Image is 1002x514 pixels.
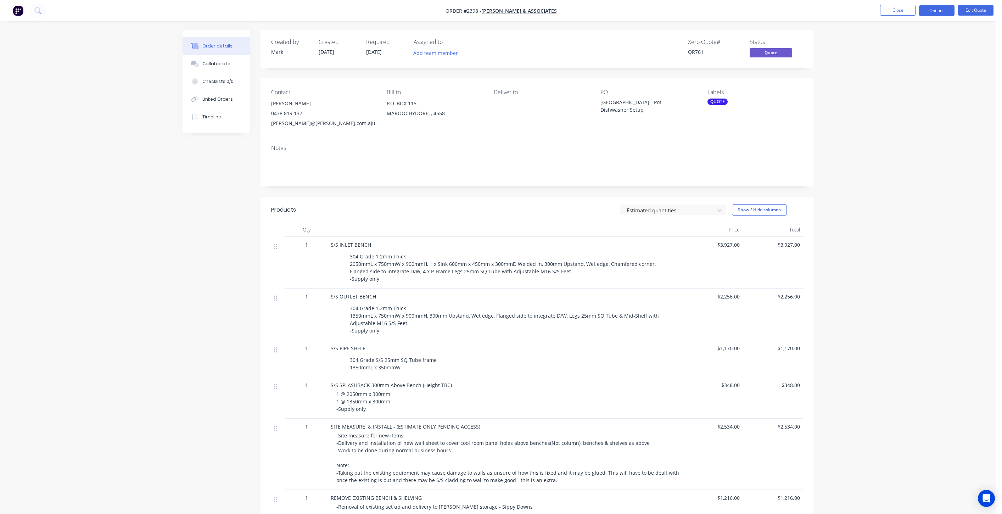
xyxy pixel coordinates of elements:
span: $1,216.00 [745,494,800,502]
button: Options [919,5,955,16]
button: Show / Hide columns [732,204,787,216]
button: Add team member [414,48,462,58]
span: $2,256.00 [745,293,800,300]
div: Bill to [387,89,482,96]
div: Status [750,39,803,45]
span: 1 [305,381,308,389]
span: $2,534.00 [685,423,740,430]
span: $3,927.00 [745,241,800,248]
span: $348.00 [685,381,740,389]
span: Quote [750,48,792,57]
div: QUOTE [707,99,728,105]
button: Add team member [410,48,462,58]
div: Required [366,39,405,45]
span: $2,256.00 [685,293,740,300]
div: Assigned to [414,39,485,45]
div: P.O. BOX 115MAROOCHYDORE, , 4558 [387,99,482,121]
span: 1 [305,345,308,352]
div: Collaborate [202,61,230,67]
div: Price [682,223,743,237]
div: Created [319,39,358,45]
span: [DATE] [366,49,382,55]
div: Mark [271,48,310,56]
div: Xero Quote # [688,39,741,45]
div: Created by [271,39,310,45]
span: S/S SPLASHBACK 300mm Above Bench (Height TBC) [331,382,452,389]
div: Order details [202,43,233,49]
div: Contact [271,89,375,96]
img: Factory [13,5,23,16]
div: Deliver to [494,89,589,96]
button: Order details [183,37,250,55]
span: $1,170.00 [745,345,800,352]
span: REMOVE EXISTING BENCH & SHELVING [331,495,422,501]
a: [PERSON_NAME] & ASSOCIATES [481,7,557,14]
div: QR761 [688,48,741,56]
span: -Site measure for new items -Delivery and Installation of new wall sheet to cover cool room panel... [336,432,681,484]
button: Checklists 0/0 [183,73,250,90]
div: Timeline [202,114,221,120]
span: 1 [305,423,308,430]
span: 1 [305,293,308,300]
button: Linked Orders [183,90,250,108]
div: Linked Orders [202,96,233,102]
span: $348.00 [745,381,800,389]
div: 304 Grade 1.2mm Thick 2050mmL x 750mmW x 900mmH, 1 x Sink 600mm x 450mm x 300mmD Welded in, 300mm... [347,251,674,284]
button: Timeline [183,108,250,126]
div: P.O. BOX 115 [387,99,482,108]
span: $2,534.00 [745,423,800,430]
span: Order #2398 - [446,7,481,14]
div: 304 Grade 1.2mm Thick 1350mmL x 750mmW x 900mmH, 300mm Upstand, Wet edge, Flanged side to integra... [347,303,674,336]
span: S/S INLET BENCH [331,241,371,248]
div: Total [743,223,803,237]
div: Notes [271,145,803,151]
button: Edit Quote [958,5,993,16]
button: Close [880,5,916,16]
div: Qty [285,223,328,237]
span: S/S OUTLET BENCH [331,293,376,300]
div: [PERSON_NAME]0438 819 137[PERSON_NAME]@[PERSON_NAME].com.aju [271,99,375,128]
div: [PERSON_NAME]@[PERSON_NAME].com.aju [271,118,375,128]
div: Products [271,206,296,214]
span: 1 [305,494,308,502]
div: 0438 819 137 [271,108,375,118]
span: 1 @ 2050mm x 300mm 1 @ 1350mm x 300mm -Supply only [336,391,392,412]
div: [PERSON_NAME] [271,99,375,108]
span: SITE MEASURE & INSTALL - (ESTIMATE ONLY PENDING ACCESS) [331,423,480,430]
div: 304 Grade S/S 25mm SQ Tube frame 1350mmL x 350mmW [347,355,441,373]
span: [DATE] [319,49,334,55]
span: $1,170.00 [685,345,740,352]
span: S/S PIPE SHELF [331,345,365,352]
button: Collaborate [183,55,250,73]
div: Labels [707,89,803,96]
span: 1 [305,241,308,248]
div: Checklists 0/0 [202,78,234,85]
span: $1,216.00 [685,494,740,502]
span: $3,927.00 [685,241,740,248]
div: Open Intercom Messenger [978,490,995,507]
div: PO [600,89,696,96]
div: MAROOCHYDORE, , 4558 [387,108,482,118]
div: [GEOGRAPHIC_DATA] - Pot Dishwasher Setup [600,99,689,113]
